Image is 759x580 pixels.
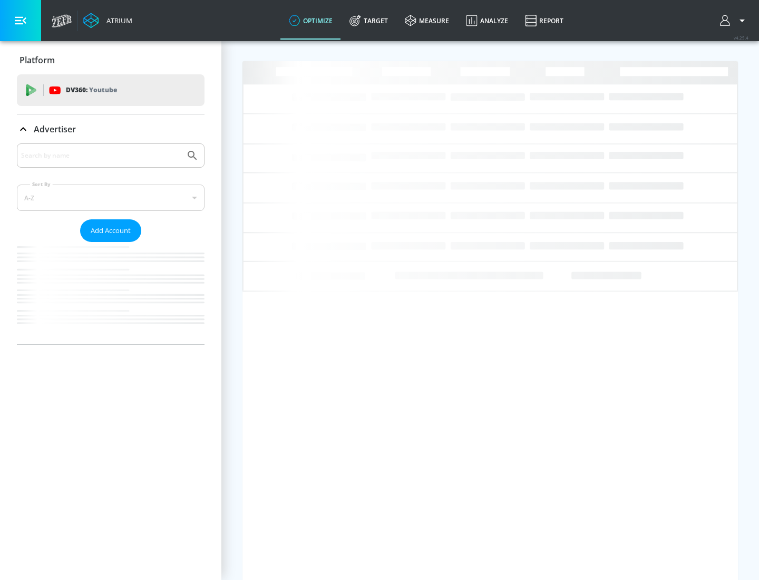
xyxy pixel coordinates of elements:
a: Report [517,2,572,40]
p: Youtube [89,84,117,95]
p: DV360: [66,84,117,96]
span: Add Account [91,225,131,237]
div: Advertiser [17,114,205,144]
a: Atrium [83,13,132,28]
p: Advertiser [34,123,76,135]
input: Search by name [21,149,181,162]
a: measure [396,2,458,40]
button: Add Account [80,219,141,242]
div: Platform [17,45,205,75]
a: Target [341,2,396,40]
div: Advertiser [17,143,205,344]
a: Analyze [458,2,517,40]
nav: list of Advertiser [17,242,205,344]
a: optimize [280,2,341,40]
div: DV360: Youtube [17,74,205,106]
p: Platform [20,54,55,66]
div: A-Z [17,185,205,211]
div: Atrium [102,16,132,25]
label: Sort By [30,181,53,188]
span: v 4.25.4 [734,35,748,41]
